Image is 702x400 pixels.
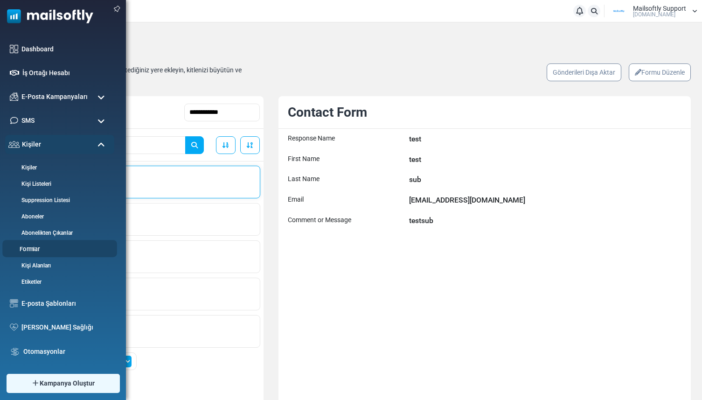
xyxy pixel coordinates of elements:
[10,323,18,331] img: domain-health-icon.svg
[63,209,255,220] span: testlastsub
[409,174,681,185] div: sub
[42,66,257,81] div: Formları kolayca oluşturup istediğiniz yere ekleyin, kitlenizi büyütün ve güçlü bağlantılar kurun.
[633,5,686,12] span: Mailsoftly Support
[288,174,404,185] div: Last Name
[42,51,312,63] div: Contact Form
[63,332,255,342] span: Yanıt Tarihi: [DATE]
[63,284,255,295] span: test
[21,323,110,332] a: [PERSON_NAME] Sağlığı
[5,212,112,221] a: Aboneler
[288,133,404,145] div: Response Name
[547,63,621,81] a: Gönderileri Dışa Aktar
[5,278,112,286] a: Etiketler
[633,12,675,17] span: [DOMAIN_NAME]
[63,258,255,267] span: Yanıt Tarihi: [DATE]
[10,45,18,53] img: dashboard-icon.svg
[8,141,20,147] img: contacts-icon.svg
[63,220,255,230] span: Yanıt Tarihi: [DATE]
[21,299,110,309] a: E-posta Şablonları
[283,103,686,122] div: Contact Form
[63,172,255,183] span: test
[409,215,681,226] div: testsub
[22,140,41,149] span: Kişiler
[288,215,404,226] div: Comment or Message
[629,63,691,81] a: Formu Düzenle
[409,195,681,206] div: [EMAIL_ADDRESS][DOMAIN_NAME]
[21,44,110,54] a: Dashboard
[409,133,681,145] div: test
[21,92,88,102] span: E-Posta Kampanyaları
[2,245,114,254] a: Formlar
[22,68,110,78] a: İş Ortağı Hesabı
[288,154,404,165] div: First Name
[63,295,255,305] span: Yanıt Tarihi: [DATE]
[10,92,18,101] img: campaigns-icon.png
[5,261,112,270] a: Kişi Alanları
[10,116,18,125] img: sms-icon.png
[5,196,112,204] a: Suppression Listesi
[5,229,112,237] a: Abonelikten Çıkanlar
[5,163,112,172] a: Kişiler
[23,347,110,357] a: Otomasyonlar
[288,195,404,206] div: Email
[10,346,20,357] img: workflow.svg
[40,379,95,388] span: Kampanya Oluştur
[5,180,112,188] a: Kişi Listeleri
[607,4,631,18] img: User Logo
[21,116,35,126] span: SMS
[607,4,697,18] a: User Logo Mailsoftly Support [DOMAIN_NAME]
[63,246,255,258] span: testsub
[63,183,255,193] span: Yanıt Tarihi: [DATE]
[409,154,681,165] div: test
[10,299,18,308] img: email-templates-icon.svg
[63,321,255,332] span: test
